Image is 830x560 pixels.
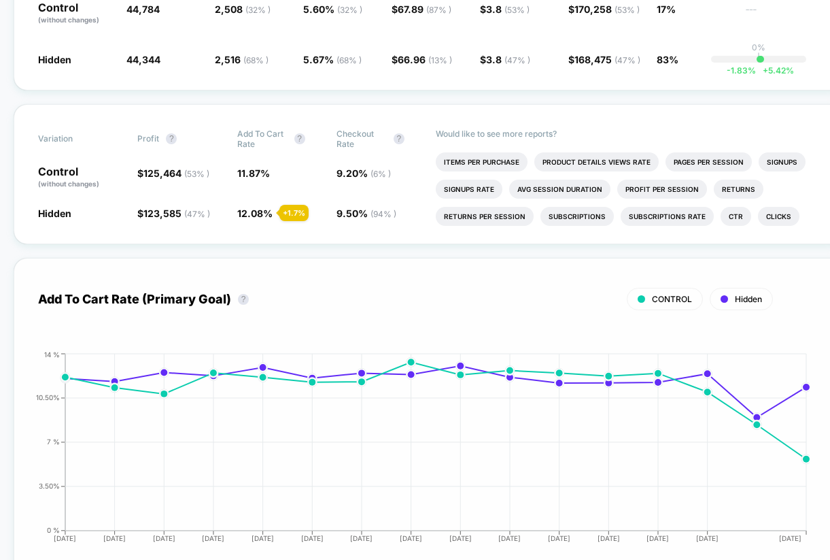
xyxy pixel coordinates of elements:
[598,534,620,542] tspan: [DATE]
[47,438,60,446] tspan: 7 %
[735,294,762,304] span: Hidden
[153,534,175,542] tspan: [DATE]
[38,54,71,65] span: Hidden
[574,3,640,15] span: 170,258
[615,55,640,65] span: ( 47 % )
[759,152,806,171] li: Signups
[126,54,160,65] span: 44,344
[392,3,451,15] span: $
[252,534,274,542] tspan: [DATE]
[617,180,707,199] li: Profit Per Session
[237,167,270,179] span: 11.87 %
[137,208,210,219] span: $
[504,55,530,65] span: ( 47 % )
[336,167,391,179] span: 9.20 %
[657,3,676,15] span: 17%
[215,3,271,15] span: 2,508
[370,169,391,179] span: ( 6 % )
[336,55,362,65] span: ( 68 % )
[449,534,472,542] tspan: [DATE]
[238,294,249,305] button: ?
[428,55,452,65] span: ( 13 % )
[780,534,802,542] tspan: [DATE]
[394,133,404,144] button: ?
[721,207,751,226] li: Ctr
[480,3,530,15] span: $
[436,129,820,139] p: Would like to see more reports?
[184,169,209,179] span: ( 53 % )
[548,534,570,542] tspan: [DATE]
[486,3,530,15] span: 3.8
[756,65,794,76] span: 5.42 %
[143,167,209,179] span: 125,464
[727,65,756,76] span: -1.83 %
[38,16,99,24] span: (without changes)
[336,129,387,149] span: Checkout Rate
[436,207,534,226] li: Returns Per Session
[568,3,640,15] span: $
[752,42,765,52] p: 0%
[337,5,362,15] span: ( 32 % )
[143,208,210,219] span: 123,585
[237,208,273,219] span: 12.08 %
[534,152,659,171] li: Product Details Views Rate
[243,55,269,65] span: ( 68 % )
[245,5,271,15] span: ( 32 % )
[103,534,126,542] tspan: [DATE]
[36,393,60,401] tspan: 10.50%
[745,5,820,25] span: ---
[621,207,714,226] li: Subscriptions Rate
[540,207,614,226] li: Subscriptions
[436,180,502,199] li: Signups Rate
[486,54,530,65] span: 3.8
[54,534,76,542] tspan: [DATE]
[279,205,309,221] div: + 1.7 %
[426,5,451,15] span: ( 87 % )
[301,534,324,542] tspan: [DATE]
[38,129,113,149] span: Variation
[44,350,60,358] tspan: 14 %
[652,294,692,304] span: CONTROL
[574,54,640,65] span: 168,475
[166,133,177,144] button: ?
[137,167,209,179] span: $
[39,482,60,490] tspan: 3.50%
[665,152,752,171] li: Pages Per Session
[303,54,362,65] span: 5.67 %
[758,207,799,226] li: Clicks
[336,208,396,219] span: 9.50 %
[38,208,71,219] span: Hidden
[398,3,451,15] span: 67.89
[714,180,763,199] li: Returns
[38,2,113,25] p: Control
[568,54,640,65] span: $
[215,54,269,65] span: 2,516
[504,5,530,15] span: ( 53 % )
[697,534,719,542] tspan: [DATE]
[480,54,530,65] span: $
[126,3,160,15] span: 44,784
[509,180,610,199] li: Avg Session Duration
[24,350,806,555] div: ADD_TO_CART_RATE
[202,534,224,542] tspan: [DATE]
[657,54,678,65] span: 83%
[757,52,760,63] p: |
[294,133,305,144] button: ?
[615,5,640,15] span: ( 53 % )
[763,65,768,76] span: +
[38,180,99,188] span: (without changes)
[499,534,521,542] tspan: [DATE]
[392,54,452,65] span: $
[137,133,159,144] span: Profit
[38,166,124,189] p: Control
[237,129,288,149] span: Add To Cart Rate
[184,209,210,219] span: ( 47 % )
[398,54,452,65] span: 66.96
[350,534,373,542] tspan: [DATE]
[303,3,362,15] span: 5.60 %
[370,209,396,219] span: ( 94 % )
[400,534,422,542] tspan: [DATE]
[436,152,528,171] li: Items Per Purchase
[647,534,670,542] tspan: [DATE]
